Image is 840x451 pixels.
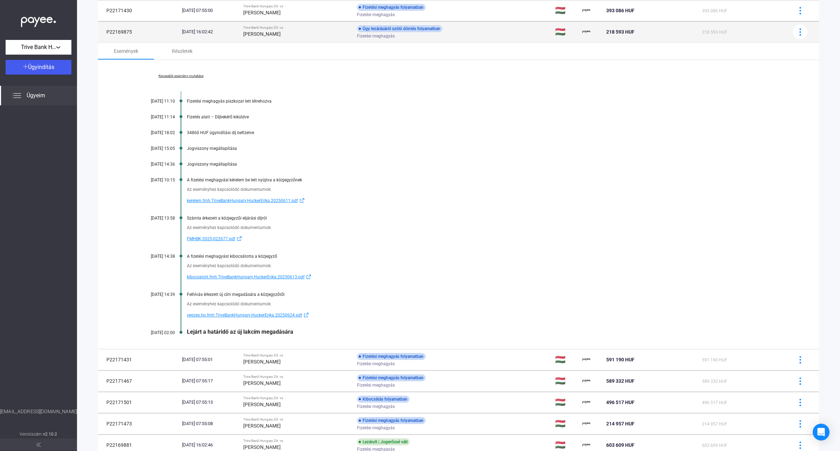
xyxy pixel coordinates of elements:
div: Trive Bank Hungary Zrt. vs [243,26,351,30]
button: more-blue [793,395,807,410]
img: payee-logo [582,355,591,364]
div: Trive Bank Hungary Zrt. vs [243,439,351,443]
div: [DATE] 14:39 [133,292,175,297]
div: [DATE] 16:02:46 [182,442,238,449]
span: 214 957 HUF [606,421,635,426]
div: Lezárult | Jogerőssé vált [357,438,410,445]
img: more-blue [797,356,804,363]
img: more-blue [797,420,804,428]
span: Fizetési meghagyás [357,32,395,40]
img: external-link-blue [304,274,313,279]
strong: [PERSON_NAME] [243,423,281,429]
span: Fizetési meghagyás [357,381,395,389]
img: payee-logo [582,28,591,36]
div: [DATE] 07:55:17 [182,377,238,384]
div: [DATE] 16:02:42 [182,28,238,35]
span: 218 593 HUF [702,30,727,35]
img: more-blue [797,28,804,36]
strong: [PERSON_NAME] [243,444,281,450]
div: [DATE] 10:15 [133,178,175,182]
div: [DATE] 13:58 [133,216,175,221]
span: vegzes.hp.fmh.TriveBankHungary.HuckerErika.20250624.pdf [187,311,302,319]
span: 214 957 HUF [702,422,727,426]
div: Fizetési meghagyás folyamatban [357,4,426,11]
td: P22171431 [98,349,179,370]
span: 496 517 HUF [702,400,727,405]
span: Ügyindítás [28,64,54,70]
div: A fizetési meghagyást kibocsátotta a közjegyző [187,254,784,259]
a: Kevesebb esemény mutatása [133,74,229,78]
div: Trive Bank Hungary Zrt. vs [243,417,351,422]
img: payee-logo [582,6,591,15]
span: 591 190 HUF [702,358,727,362]
a: vegzes.hp.fmh.TriveBankHungary.HuckerErika.20250624.pdfexternal-link-blue [187,311,784,319]
img: payee-logo [582,441,591,449]
img: white-payee-white-dot.svg [21,13,56,27]
div: Számla érkezett a közjegyzői eljárási díjról [187,216,784,221]
td: 🇭🇺 [552,349,580,370]
span: 496 517 HUF [606,400,635,405]
div: Felhívás érkezett új cím megadására a közjegyzőtől [187,292,784,297]
span: Ügyeim [27,91,45,100]
button: more-blue [793,352,807,367]
img: external-link-blue [302,312,310,318]
img: external-link-blue [298,198,306,203]
div: Fizetési meghagyás folyamatban [357,353,426,360]
div: Fizetés alatt – Díjbekérő kiküldve [187,115,784,119]
span: kibocsatott.fmh.TriveBankHungary.HuckerErika.20250613.pdf [187,273,304,281]
div: Fizetési meghagyás piszkozat lett létrehozva [187,99,784,104]
span: Fizetési meghagyás [357,11,395,19]
div: Ügy lezárásáról szóló döntés folyamatban [357,25,442,32]
strong: [PERSON_NAME] [243,10,281,15]
td: P22169875 [98,21,179,42]
td: 🇭🇺 [552,21,580,42]
span: FMHBK-2025-022677.pdf [187,235,235,243]
img: list.svg [13,91,21,100]
button: Trive Bank Hungary Zrt. [6,40,71,55]
button: more-blue [793,416,807,431]
div: Az eseményhez kapcsolódó dokumentumok: [187,224,784,231]
button: Ügyindítás [6,60,71,75]
a: kerelem.fmh.TriveBankHungary.HuckerErika.20250611.pdfexternal-link-blue [187,196,784,205]
div: Az eseményhez kapcsolódó dokumentumok: [187,262,784,269]
span: 393 086 HUF [702,8,727,13]
div: Open Intercom Messenger [813,424,829,440]
span: 589 332 HUF [702,379,727,384]
div: Fizetési meghagyás folyamatban [357,417,426,424]
span: Fizetési meghagyás [357,424,395,432]
div: Lejárt a határidő az új lakcím megadására [187,328,784,335]
span: 603 609 HUF [606,442,635,448]
div: Kibocsátás folyamatban [357,396,409,403]
div: Trive Bank Hungary Zrt. vs [243,375,351,379]
div: [DATE] 14:36 [133,162,175,167]
td: 🇭🇺 [552,413,580,434]
img: arrow-double-left-grey.svg [36,443,41,447]
div: Az eseményhez kapcsolódó dokumentumok: [187,300,784,307]
img: payee-logo [582,419,591,428]
div: 34860 HUF ügyindítási díj befizetve [187,130,784,135]
div: [DATE] 14:38 [133,254,175,259]
img: plus-white.svg [23,64,28,69]
img: external-link-blue [235,236,244,241]
div: [DATE] 02:00 [133,330,175,335]
div: Az eseményhez kapcsolódó dokumentumok: [187,186,784,193]
div: Jogviszony megállapítása [187,162,784,167]
td: 🇭🇺 [552,392,580,413]
a: FMHBK-2025-022677.pdfexternal-link-blue [187,235,784,243]
div: [DATE] 18:02 [133,130,175,135]
div: [DATE] 07:55:00 [182,7,238,14]
img: payee-logo [582,377,591,385]
div: [DATE] 11:10 [133,99,175,104]
div: Trive Bank Hungary Zrt. vs [243,353,351,358]
div: Részletek [172,47,192,55]
img: more-blue [797,377,804,385]
strong: [PERSON_NAME] [243,402,281,407]
span: Fizetési meghagyás [357,402,395,411]
div: Események [114,47,138,55]
td: P22171467 [98,370,179,391]
span: 589 332 HUF [606,378,635,384]
img: payee-logo [582,398,591,407]
img: more-blue [797,7,804,14]
span: Fizetési meghagyás [357,360,395,368]
div: Fizetési meghagyás folyamatban [357,374,426,381]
